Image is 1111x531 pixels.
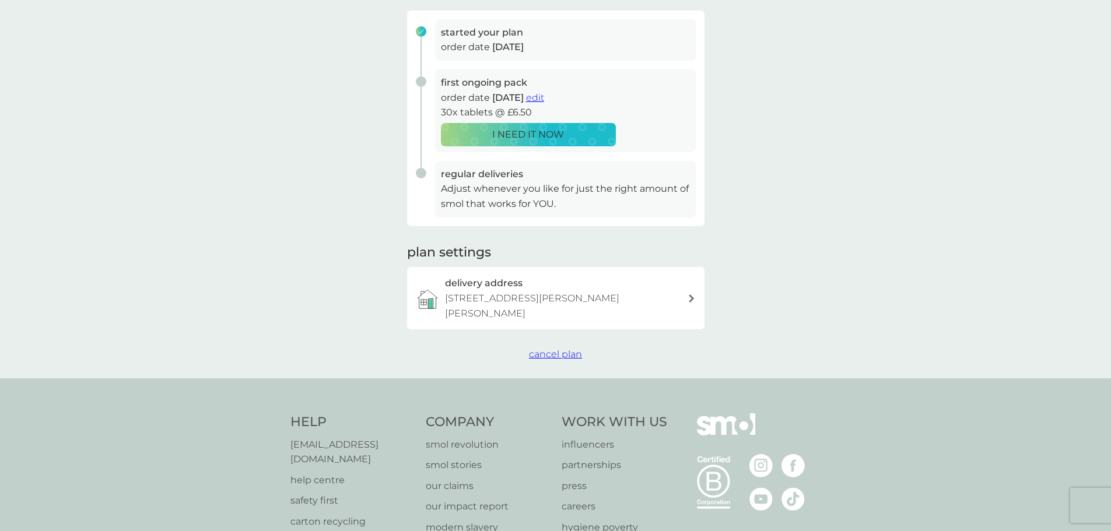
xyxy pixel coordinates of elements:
[526,90,544,106] button: edit
[529,349,582,360] span: cancel plan
[562,413,667,431] h4: Work With Us
[526,92,544,103] span: edit
[290,514,415,529] a: carton recycling
[492,92,524,103] span: [DATE]
[407,244,491,262] h2: plan settings
[426,437,550,452] a: smol revolution
[445,291,688,321] p: [STREET_ADDRESS][PERSON_NAME][PERSON_NAME]
[290,493,415,508] a: safety first
[562,479,667,494] a: press
[781,454,805,477] img: visit the smol Facebook page
[441,25,690,40] h3: started your plan
[441,123,616,146] button: I NEED IT NOW
[492,41,524,52] span: [DATE]
[441,75,690,90] h3: first ongoing pack
[441,90,690,106] p: order date
[562,458,667,473] a: partnerships
[426,499,550,514] a: our impact report
[426,458,550,473] a: smol stories
[426,479,550,494] a: our claims
[441,105,690,120] p: 30x tablets @ £6.50
[290,413,415,431] h4: Help
[441,40,690,55] p: order date
[290,473,415,488] a: help centre
[562,499,667,514] a: careers
[407,267,705,329] a: delivery address[STREET_ADDRESS][PERSON_NAME][PERSON_NAME]
[441,181,690,211] p: Adjust whenever you like for just the right amount of smol that works for YOU.
[426,413,550,431] h4: Company
[441,167,690,182] h3: regular deliveries
[562,437,667,452] a: influencers
[749,487,773,511] img: visit the smol Youtube page
[749,454,773,477] img: visit the smol Instagram page
[492,127,564,142] p: I NEED IT NOW
[781,487,805,511] img: visit the smol Tiktok page
[290,437,415,467] a: [EMAIL_ADDRESS][DOMAIN_NAME]
[697,413,755,453] img: smol
[529,347,582,362] button: cancel plan
[445,276,523,291] h3: delivery address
